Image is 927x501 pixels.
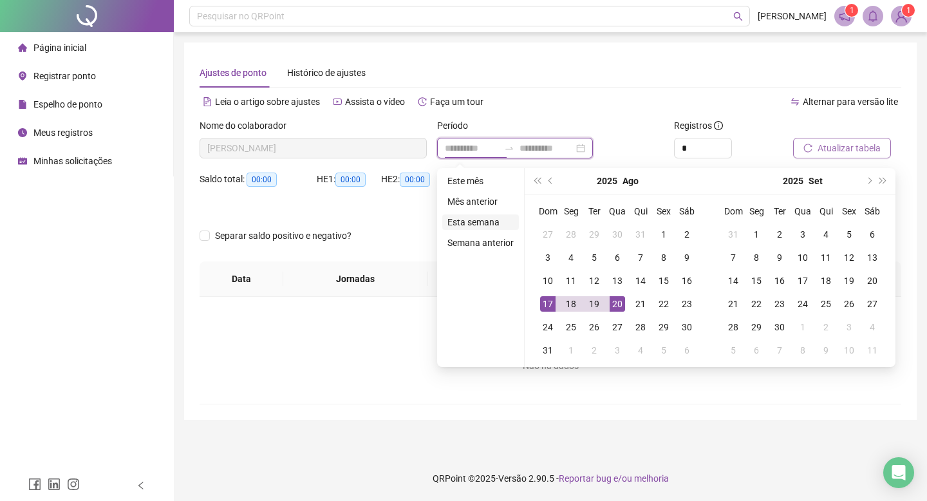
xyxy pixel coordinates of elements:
[865,343,880,358] div: 11
[559,269,583,292] td: 2025-08-11
[768,316,791,339] td: 2025-09-30
[586,273,602,288] div: 12
[793,138,891,158] button: Atualizar tabela
[768,269,791,292] td: 2025-09-16
[623,168,639,194] button: month panel
[722,292,745,316] td: 2025-09-21
[335,173,366,187] span: 00:00
[675,200,698,223] th: Sáb
[656,273,671,288] div: 15
[563,273,579,288] div: 11
[33,71,96,81] span: Registrar ponto
[818,227,834,242] div: 4
[633,227,648,242] div: 31
[656,227,671,242] div: 1
[838,316,861,339] td: 2025-10-03
[726,250,741,265] div: 7
[814,246,838,269] td: 2025-09-11
[803,97,898,107] span: Alternar para versão lite
[610,250,625,265] div: 6
[629,269,652,292] td: 2025-08-14
[818,141,881,155] span: Atualizar tabela
[536,200,559,223] th: Dom
[583,292,606,316] td: 2025-08-19
[207,138,419,158] span: FILIPE MIGUEL TORRES CORDEIRO
[629,246,652,269] td: 2025-08-07
[48,478,61,491] span: linkedin
[317,172,381,187] div: HE 1:
[559,316,583,339] td: 2025-08-25
[629,200,652,223] th: Qui
[200,172,317,187] div: Saldo total:
[610,296,625,312] div: 20
[586,227,602,242] div: 29
[563,250,579,265] div: 4
[437,118,476,133] label: Período
[791,223,814,246] td: 2025-09-03
[745,200,768,223] th: Seg
[758,9,827,23] span: [PERSON_NAME]
[772,227,787,242] div: 2
[772,296,787,312] div: 23
[795,343,810,358] div: 8
[841,319,857,335] div: 3
[861,339,884,362] td: 2025-10-11
[818,343,834,358] div: 9
[606,200,629,223] th: Qua
[818,250,834,265] div: 11
[818,273,834,288] div: 18
[745,223,768,246] td: 2025-09-01
[400,173,430,187] span: 00:00
[633,319,648,335] div: 28
[795,250,810,265] div: 10
[768,246,791,269] td: 2025-09-09
[861,200,884,223] th: Sáb
[722,316,745,339] td: 2025-09-28
[418,97,427,106] span: history
[200,261,283,297] th: Data
[629,339,652,362] td: 2025-09-04
[536,339,559,362] td: 2025-08-31
[610,273,625,288] div: 13
[247,173,277,187] span: 00:00
[795,296,810,312] div: 24
[633,250,648,265] div: 7
[442,194,519,209] li: Mês anterior
[902,4,915,17] sup: Atualize o seu contato no menu Meus Dados
[652,339,675,362] td: 2025-09-05
[838,292,861,316] td: 2025-09-26
[845,4,858,17] sup: 1
[861,246,884,269] td: 2025-09-13
[722,339,745,362] td: 2025-10-05
[865,227,880,242] div: 6
[536,246,559,269] td: 2025-08-03
[814,339,838,362] td: 2025-10-09
[33,128,93,138] span: Meus registros
[791,200,814,223] th: Qua
[287,68,366,78] span: Histórico de ajustes
[791,269,814,292] td: 2025-09-17
[597,168,617,194] button: year panel
[536,316,559,339] td: 2025-08-24
[652,292,675,316] td: 2025-08-22
[675,246,698,269] td: 2025-08-09
[906,6,911,15] span: 1
[18,156,27,165] span: schedule
[563,319,579,335] div: 25
[656,343,671,358] div: 5
[795,273,810,288] div: 17
[850,6,854,15] span: 1
[749,319,764,335] div: 29
[633,273,648,288] div: 14
[841,343,857,358] div: 10
[540,343,556,358] div: 31
[18,43,27,52] span: home
[559,292,583,316] td: 2025-08-18
[559,223,583,246] td: 2025-07-28
[203,97,212,106] span: file-text
[814,292,838,316] td: 2025-09-25
[33,43,86,53] span: Página inicial
[652,200,675,223] th: Sex
[814,200,838,223] th: Qui
[540,319,556,335] div: 24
